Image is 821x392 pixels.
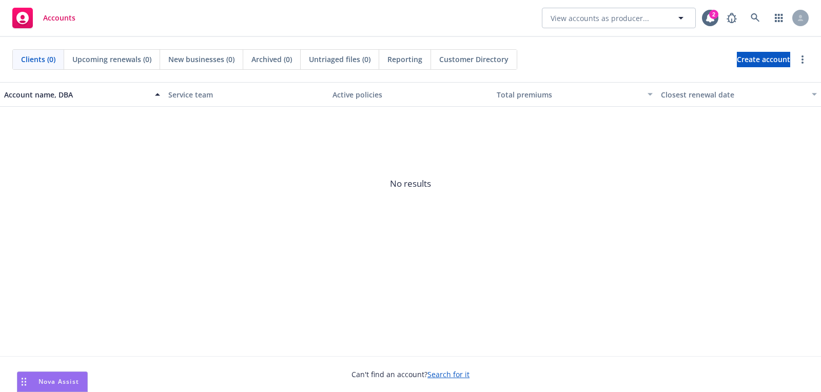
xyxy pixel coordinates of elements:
[387,54,422,65] span: Reporting
[709,10,718,19] div: 2
[551,13,649,24] span: View accounts as producer...
[17,371,88,392] button: Nova Assist
[21,54,55,65] span: Clients (0)
[439,54,509,65] span: Customer Directory
[72,54,151,65] span: Upcoming renewals (0)
[38,377,79,386] span: Nova Assist
[164,82,328,107] button: Service team
[328,82,493,107] button: Active policies
[8,4,80,32] a: Accounts
[427,369,470,379] a: Search for it
[661,89,806,100] div: Closest renewal date
[657,82,821,107] button: Closest renewal date
[251,54,292,65] span: Archived (0)
[542,8,696,28] button: View accounts as producer...
[17,372,30,391] div: Drag to move
[43,14,75,22] span: Accounts
[769,8,789,28] a: Switch app
[745,8,766,28] a: Search
[168,54,234,65] span: New businesses (0)
[737,50,790,69] span: Create account
[351,369,470,380] span: Can't find an account?
[333,89,488,100] div: Active policies
[721,8,742,28] a: Report a Bug
[796,53,809,66] a: more
[493,82,657,107] button: Total premiums
[309,54,370,65] span: Untriaged files (0)
[4,89,149,100] div: Account name, DBA
[168,89,324,100] div: Service team
[737,52,790,67] a: Create account
[497,89,641,100] div: Total premiums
